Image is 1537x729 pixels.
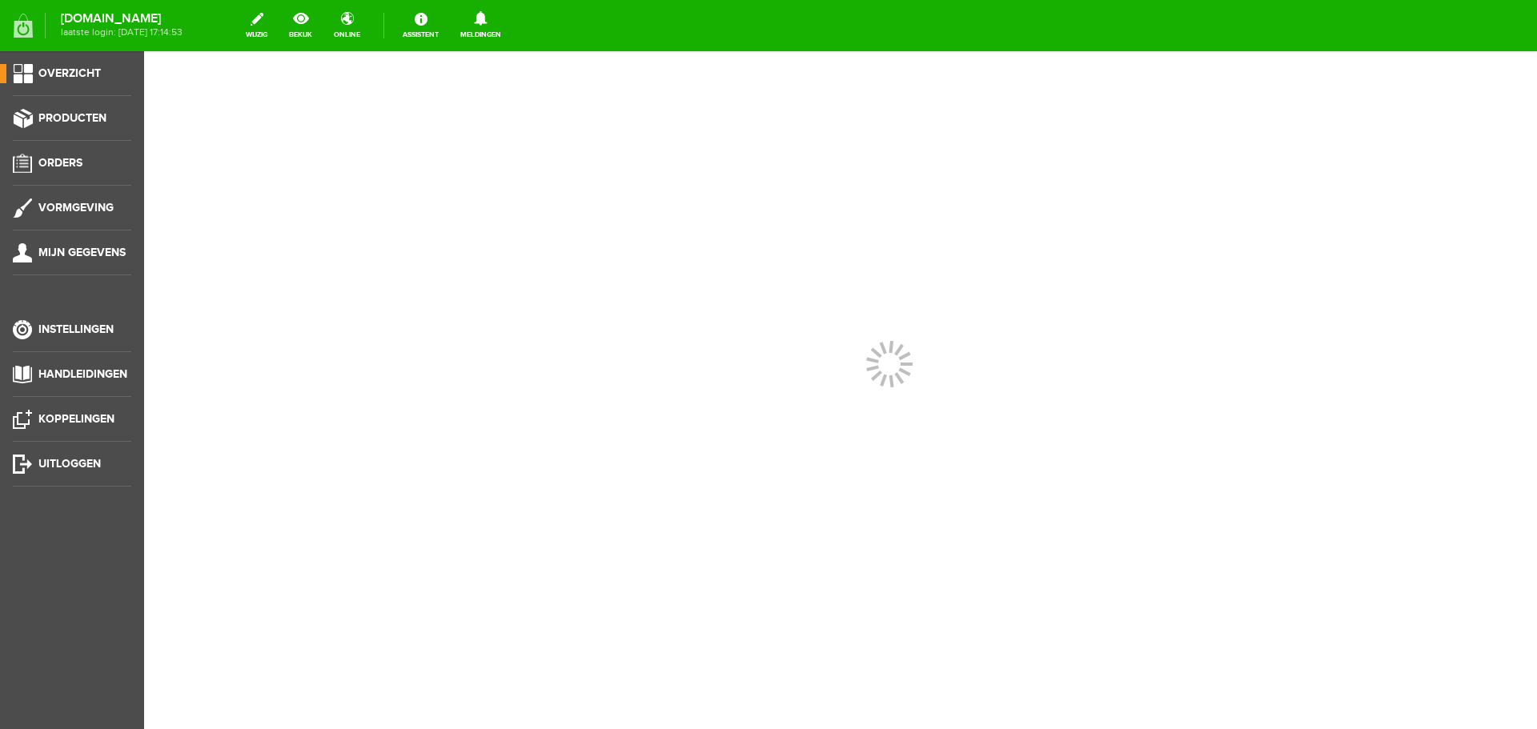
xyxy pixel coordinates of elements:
span: Orders [38,156,82,170]
span: Producten [38,111,106,125]
span: laatste login: [DATE] 17:14:53 [61,28,183,37]
span: Mijn gegevens [38,246,126,259]
a: Assistent [393,8,448,43]
span: Uitloggen [38,457,101,471]
span: Instellingen [38,322,114,336]
a: wijzig [236,8,277,43]
a: bekijk [279,8,322,43]
span: Overzicht [38,66,101,80]
span: Koppelingen [38,412,114,426]
a: Meldingen [451,8,511,43]
a: online [324,8,370,43]
span: Handleidingen [38,367,127,381]
span: Vormgeving [38,201,114,214]
strong: [DOMAIN_NAME] [61,14,183,23]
